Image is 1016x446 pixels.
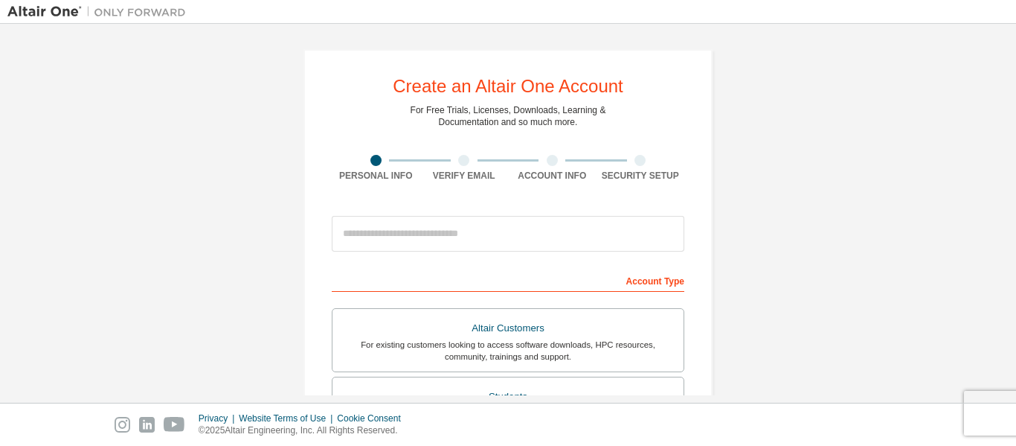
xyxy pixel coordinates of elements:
[115,417,130,433] img: instagram.svg
[337,412,409,424] div: Cookie Consent
[393,77,623,95] div: Create an Altair One Account
[332,268,684,292] div: Account Type
[7,4,193,19] img: Altair One
[411,104,606,128] div: For Free Trials, Licenses, Downloads, Learning & Documentation and so much more.
[199,424,410,437] p: © 2025 Altair Engineering, Inc. All Rights Reserved.
[341,386,675,407] div: Students
[341,318,675,339] div: Altair Customers
[164,417,185,433] img: youtube.svg
[239,412,337,424] div: Website Terms of Use
[199,412,239,424] div: Privacy
[139,417,155,433] img: linkedin.svg
[341,339,675,363] div: For existing customers looking to access software downloads, HPC resources, community, trainings ...
[597,170,685,182] div: Security Setup
[332,170,420,182] div: Personal Info
[420,170,509,182] div: Verify Email
[508,170,597,182] div: Account Info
